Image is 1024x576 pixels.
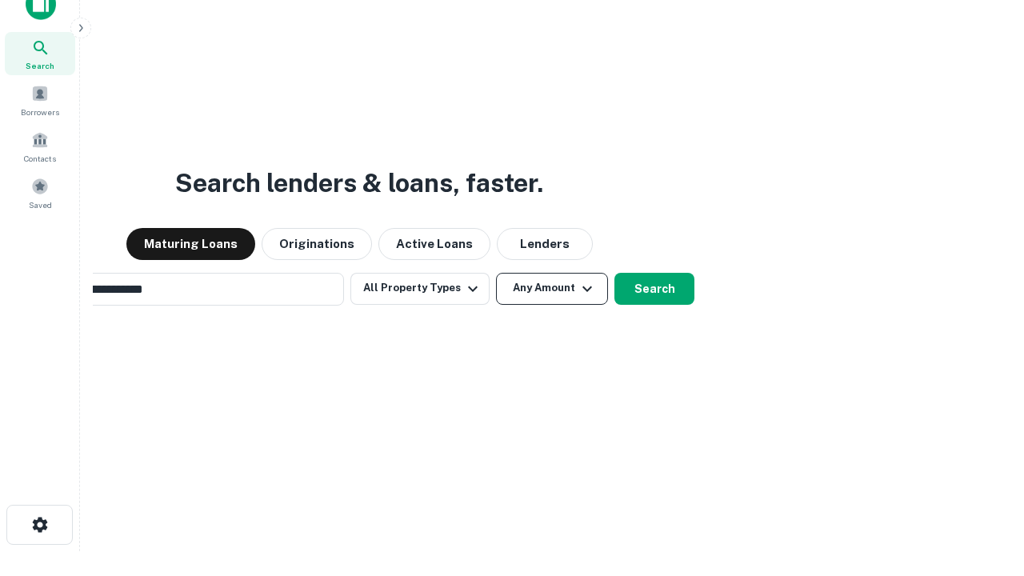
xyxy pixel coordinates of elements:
iframe: Chat Widget [944,448,1024,525]
button: All Property Types [350,273,490,305]
a: Search [5,32,75,75]
h3: Search lenders & loans, faster. [175,164,543,202]
button: Any Amount [496,273,608,305]
a: Borrowers [5,78,75,122]
button: Search [614,273,694,305]
span: Contacts [24,152,56,165]
a: Contacts [5,125,75,168]
span: Search [26,59,54,72]
a: Saved [5,171,75,214]
button: Originations [262,228,372,260]
button: Lenders [497,228,593,260]
span: Saved [29,198,52,211]
span: Borrowers [21,106,59,118]
button: Active Loans [378,228,490,260]
button: Maturing Loans [126,228,255,260]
